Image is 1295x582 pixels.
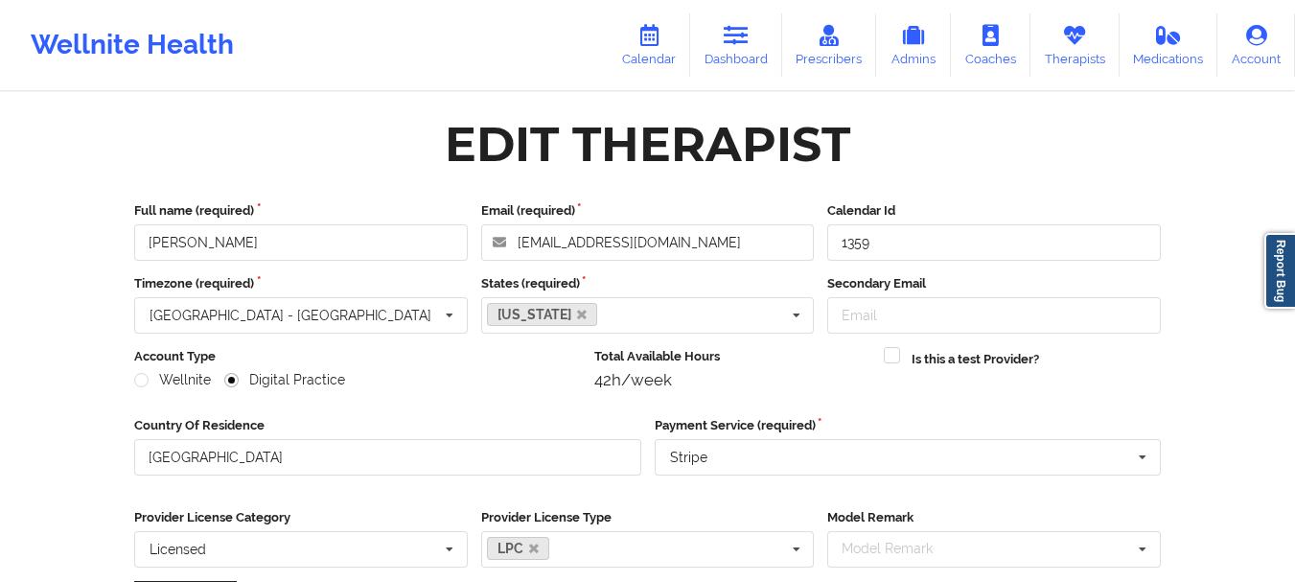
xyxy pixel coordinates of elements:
[134,372,211,388] label: Wellnite
[655,416,1162,435] label: Payment Service (required)
[690,13,782,77] a: Dashboard
[670,451,707,464] div: Stripe
[782,13,877,77] a: Prescribers
[951,13,1030,77] a: Coaches
[134,508,468,527] label: Provider License Category
[837,538,960,560] div: Model Remark
[912,350,1039,369] label: Is this a test Provider?
[594,370,871,389] div: 42h/week
[608,13,690,77] a: Calendar
[1030,13,1120,77] a: Therapists
[1264,233,1295,309] a: Report Bug
[481,201,815,221] label: Email (required)
[224,372,345,388] label: Digital Practice
[827,201,1161,221] label: Calendar Id
[876,13,951,77] a: Admins
[481,508,815,527] label: Provider License Type
[481,274,815,293] label: States (required)
[150,309,431,322] div: [GEOGRAPHIC_DATA] - [GEOGRAPHIC_DATA]
[487,303,598,326] a: [US_STATE]
[134,201,468,221] label: Full name (required)
[827,224,1161,261] input: Calendar Id
[594,347,871,366] label: Total Available Hours
[1217,13,1295,77] a: Account
[134,347,581,366] label: Account Type
[487,537,550,560] a: LPC
[445,114,850,175] div: Edit Therapist
[827,274,1161,293] label: Secondary Email
[150,543,206,556] div: Licensed
[134,416,641,435] label: Country Of Residence
[827,297,1161,334] input: Email
[827,508,1161,527] label: Model Remark
[134,224,468,261] input: Full name
[1120,13,1218,77] a: Medications
[481,224,815,261] input: Email address
[134,274,468,293] label: Timezone (required)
